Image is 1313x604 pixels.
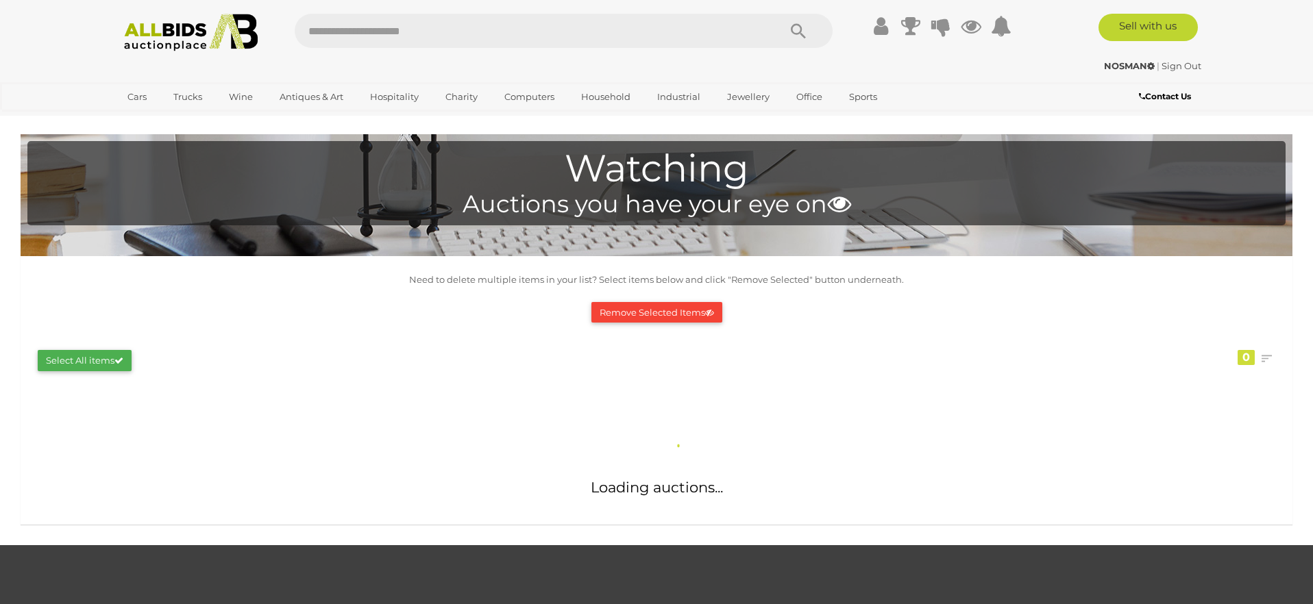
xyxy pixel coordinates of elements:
b: Contact Us [1139,91,1191,101]
strong: NOSMAN [1104,60,1155,71]
img: Allbids.com.au [116,14,265,51]
a: Jewellery [718,86,778,108]
a: Sell with us [1099,14,1198,41]
button: Select All items [38,350,132,371]
a: Contact Us [1139,89,1194,104]
button: Remove Selected Items [591,302,722,323]
a: [GEOGRAPHIC_DATA] [119,108,234,131]
button: Search [764,14,833,48]
a: Office [787,86,831,108]
a: NOSMAN [1104,60,1157,71]
a: Hospitality [361,86,428,108]
a: Trucks [164,86,211,108]
h4: Auctions you have your eye on [34,191,1279,218]
div: 0 [1238,350,1255,365]
a: Charity [437,86,487,108]
a: Antiques & Art [271,86,352,108]
span: Loading auctions... [591,479,723,496]
a: Cars [119,86,156,108]
a: Sign Out [1162,60,1201,71]
a: Computers [495,86,563,108]
p: Need to delete multiple items in your list? Select items below and click "Remove Selected" button... [27,272,1286,288]
h1: Watching [34,148,1279,190]
a: Industrial [648,86,709,108]
span: | [1157,60,1159,71]
a: Wine [220,86,262,108]
a: Sports [840,86,886,108]
a: Household [572,86,639,108]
